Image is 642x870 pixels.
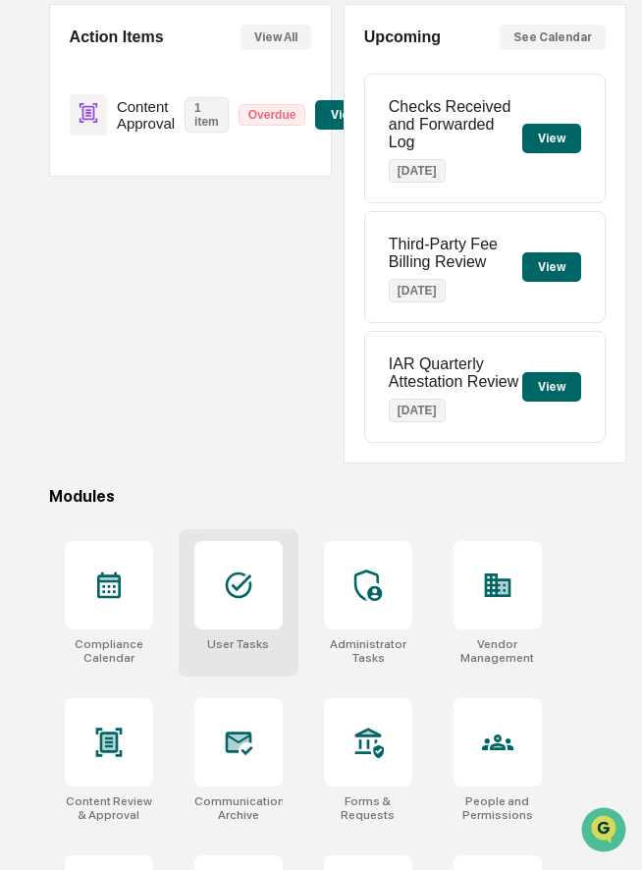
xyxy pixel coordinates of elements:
span: Pylon [195,333,238,348]
div: Modules [49,487,627,506]
div: 🖐️ [20,249,35,265]
div: People and Permissions [454,794,542,822]
div: Content Review & Approval [65,794,153,822]
button: View [522,124,581,153]
span: Data Lookup [39,285,124,304]
div: Forms & Requests [324,794,412,822]
div: Vendor Management [454,637,542,665]
span: Attestations [162,247,243,267]
button: View [522,252,581,282]
p: [DATE] [389,279,446,302]
p: [DATE] [389,159,446,183]
a: View [315,104,374,123]
button: Start new chat [334,156,357,180]
p: Third-Party Fee Billing Review [389,236,522,271]
a: 🔎Data Lookup [12,277,132,312]
p: How can we help? [20,41,357,73]
div: We're available if you need us! [67,170,248,186]
p: Overdue [239,104,306,126]
button: See Calendar [500,25,606,50]
div: Administrator Tasks [324,637,412,665]
button: View [522,372,581,402]
iframe: Open customer support [579,805,632,858]
img: 1746055101610-c473b297-6a78-478c-a979-82029cc54cd1 [20,150,55,186]
button: View [315,100,374,130]
p: [DATE] [389,399,446,422]
p: Checks Received and Forwarded Log [389,98,522,151]
div: User Tasks [207,637,269,651]
h2: Upcoming [364,28,441,46]
div: 🔎 [20,287,35,302]
p: 1 item [185,97,229,133]
div: 🗄️ [142,249,158,265]
div: Communications Archive [194,794,283,822]
div: Compliance Calendar [65,637,153,665]
span: Preclearance [39,247,127,267]
a: 🗄️Attestations [134,240,251,275]
a: Powered byPylon [138,332,238,348]
div: Start new chat [67,150,322,170]
a: 🖐️Preclearance [12,240,134,275]
p: IAR Quarterly Attestation Review [389,355,522,391]
p: Content Approval [117,98,175,132]
button: View All [241,25,311,50]
h2: Action Items [70,28,164,46]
